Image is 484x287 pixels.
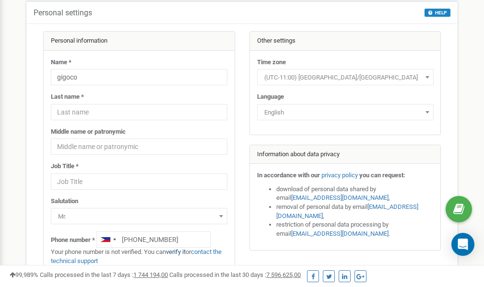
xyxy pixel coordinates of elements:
[291,194,389,201] a: [EMAIL_ADDRESS][DOMAIN_NAME]
[250,32,441,51] div: Other settings
[51,208,227,224] span: Mr.
[51,92,84,102] label: Last name *
[51,104,227,120] input: Last name
[96,231,211,248] input: +1-800-555-55-55
[34,9,92,17] h5: Personal settings
[166,248,186,255] a: verify it
[51,236,95,245] label: Phone number *
[425,9,450,17] button: HELP
[260,106,430,119] span: English
[276,203,418,219] a: [EMAIL_ADDRESS][DOMAIN_NAME]
[51,248,222,264] a: contact the technical support
[54,210,224,223] span: Mr.
[257,104,434,120] span: English
[51,162,79,171] label: Job Title *
[257,172,320,179] strong: In accordance with our
[51,197,78,206] label: Salutation
[51,58,71,67] label: Name *
[276,185,434,203] li: download of personal data shared by email ,
[266,271,301,278] u: 7 596 625,00
[133,271,168,278] u: 1 744 194,00
[40,271,168,278] span: Calls processed in the last 7 days :
[97,232,119,247] div: Telephone country code
[260,71,430,84] span: (UTC-11:00) Pacific/Midway
[51,69,227,85] input: Name
[257,92,284,102] label: Language
[257,58,286,67] label: Time zone
[276,203,434,220] li: removal of personal data by email ,
[359,172,405,179] strong: you can request:
[169,271,301,278] span: Calls processed in the last 30 days :
[51,173,227,190] input: Job Title
[257,69,434,85] span: (UTC-11:00) Pacific/Midway
[250,145,441,164] div: Information about data privacy
[51,127,126,137] label: Middle name or patronymic
[321,172,358,179] a: privacy policy
[10,271,38,278] span: 99,989%
[276,220,434,238] li: restriction of personal data processing by email .
[44,32,235,51] div: Personal information
[51,138,227,155] input: Middle name or patronymic
[451,233,474,256] div: Open Intercom Messenger
[51,248,227,265] p: Your phone number is not verified. You can or
[291,230,389,237] a: [EMAIL_ADDRESS][DOMAIN_NAME]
